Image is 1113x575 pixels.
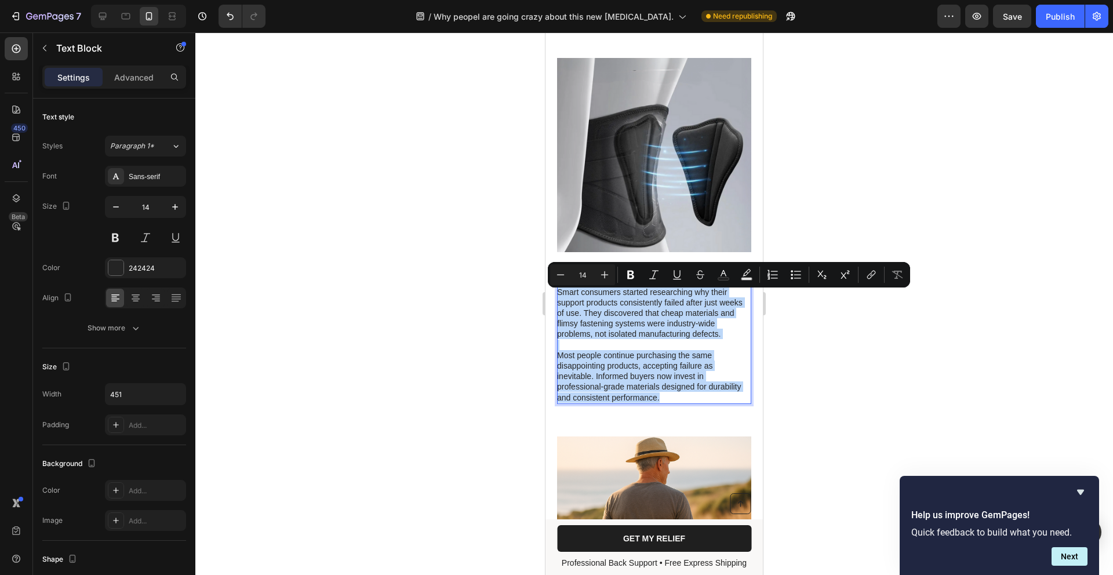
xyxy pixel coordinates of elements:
[129,420,183,431] div: Add...
[993,5,1031,28] button: Save
[56,41,155,55] p: Text Block
[1036,5,1085,28] button: Publish
[106,384,185,405] input: Auto
[911,485,1087,566] div: Help us improve GemPages!
[42,171,57,181] div: Font
[114,71,154,83] p: Advanced
[42,456,99,472] div: Background
[713,11,772,21] span: Need republishing
[42,552,79,567] div: Shape
[42,290,75,306] div: Align
[105,136,186,157] button: Paragraph 1*
[42,199,73,214] div: Size
[42,389,61,399] div: Width
[42,263,60,273] div: Color
[129,263,183,274] div: 242424
[1052,547,1087,566] button: Next question
[911,508,1087,522] h2: Help us improve GemPages!
[129,172,183,182] div: Sans-serif
[129,516,183,526] div: Add...
[545,32,763,575] iframe: Design area
[434,10,674,23] span: Why peopel are going crazy about this new [MEDICAL_DATA].
[42,112,74,122] div: Text style
[548,262,910,287] div: Editor contextual toolbar
[42,359,73,375] div: Size
[1003,12,1022,21] span: Save
[42,141,63,151] div: Styles
[129,486,183,496] div: Add...
[911,527,1087,538] p: Quick feedback to build what you need.
[76,9,81,23] p: 7
[1046,10,1075,23] div: Publish
[9,212,28,221] div: Beta
[88,322,141,334] div: Show more
[42,420,69,430] div: Padding
[110,141,154,151] span: Paragraph 1*
[57,71,90,83] p: Settings
[42,515,63,526] div: Image
[5,5,86,28] button: 7
[42,318,186,339] button: Show more
[42,485,60,496] div: Color
[11,123,28,133] div: 450
[428,10,431,23] span: /
[219,5,265,28] div: Undo/Redo
[1074,485,1087,499] button: Hide survey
